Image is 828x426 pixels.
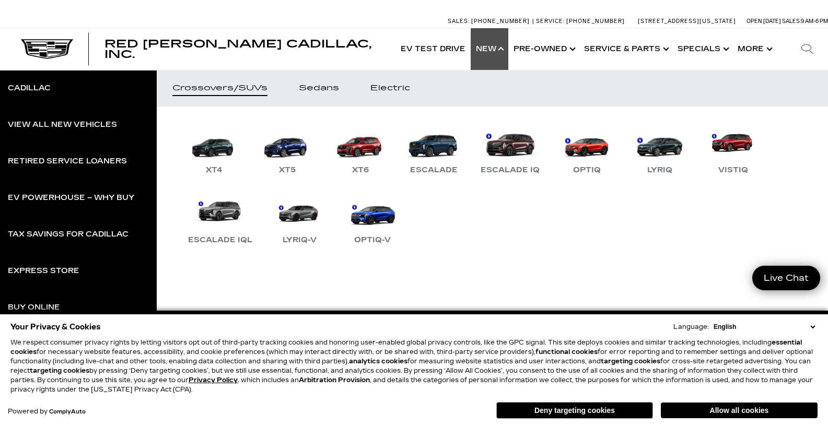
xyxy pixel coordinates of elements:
[201,164,228,176] div: XT4
[448,18,470,25] span: Sales:
[268,192,331,246] a: LYRIQ-V
[601,358,660,365] strong: targeting cookies
[801,18,828,25] span: 9 AM-6 PM
[747,18,781,25] span: Open [DATE]
[8,85,51,92] div: Cadillac
[256,122,319,176] a: XT5
[283,70,355,106] a: Sedans
[448,18,532,24] a: Sales: [PHONE_NUMBER]
[642,164,678,176] div: LYRIQ
[471,18,530,25] span: [PHONE_NUMBER]
[752,266,820,290] a: Live Chat
[508,28,579,70] a: Pre-Owned
[713,164,753,176] div: VISTIQ
[299,376,370,384] strong: Arbitration Provision
[349,358,407,365] strong: analytics cookies
[566,18,625,25] span: [PHONE_NUMBER]
[8,267,79,275] div: Express Store
[370,85,410,92] div: Electric
[183,192,258,246] a: Escalade IQL
[786,28,828,70] div: Search
[628,122,691,176] a: LYRIQ
[104,38,371,61] span: Red [PERSON_NAME] Cadillac, Inc.
[183,122,246,176] a: XT4
[277,234,322,246] div: LYRIQ-V
[535,348,598,356] strong: functional cookies
[555,122,618,176] a: OPTIQ
[10,319,101,334] span: Your Privacy & Cookies
[8,304,60,311] div: Buy Online
[49,409,86,415] a: ComplyAuto
[10,338,818,394] p: We respect consumer privacy rights by letting visitors opt out of third-party tracking cookies an...
[532,18,627,24] a: Service: [PHONE_NUMBER]
[536,18,565,25] span: Service:
[402,122,465,176] a: Escalade
[8,231,129,238] div: Tax Savings for Cadillac
[183,234,258,246] div: Escalade IQL
[732,28,776,70] button: More
[8,121,117,128] div: View All New Vehicles
[355,70,426,106] a: Electric
[568,164,606,176] div: OPTIQ
[702,122,764,176] a: VISTIQ
[21,39,73,59] img: Cadillac Dark Logo with Cadillac White Text
[274,164,301,176] div: XT5
[8,158,127,165] div: Retired Service Loaners
[30,367,89,374] strong: targeting cookies
[475,122,545,176] a: Escalade IQ
[782,18,801,25] span: Sales:
[349,234,396,246] div: OPTIQ-V
[395,28,471,70] a: EV Test Drive
[157,70,283,106] a: Crossovers/SUVs
[475,164,545,176] div: Escalade IQ
[189,376,238,384] u: Privacy Policy
[172,85,267,92] div: Crossovers/SUVs
[579,28,672,70] a: Service & Parts
[405,164,463,176] div: Escalade
[672,28,732,70] a: Specials
[661,403,818,418] button: Allow all cookies
[638,18,736,25] a: [STREET_ADDRESS][US_STATE]
[496,402,653,419] button: Deny targeting cookies
[673,324,709,330] div: Language:
[8,408,86,415] div: Powered by
[711,322,818,332] select: Language Select
[471,28,508,70] a: New
[8,194,134,202] div: EV Powerhouse – Why Buy
[104,39,385,60] a: Red [PERSON_NAME] Cadillac, Inc.
[341,192,404,246] a: OPTIQ-V
[759,272,814,284] span: Live Chat
[347,164,374,176] div: XT6
[329,122,392,176] a: XT6
[299,85,339,92] div: Sedans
